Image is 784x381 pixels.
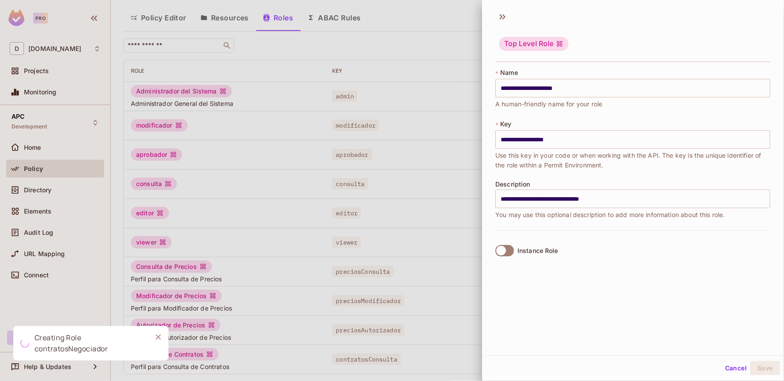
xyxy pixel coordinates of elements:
[501,121,512,128] span: Key
[35,332,145,354] div: Creating Role contratosNegociador
[496,181,531,188] span: Description
[496,151,771,170] span: Use this key in your code or when working with the API. The key is the unique identifier of the r...
[722,361,751,375] button: Cancel
[496,210,725,220] span: You may use this optional description to add more information about this role.
[751,361,780,375] button: Save
[496,99,603,109] span: A human-friendly name for your role
[499,37,569,51] div: Top Level Role
[518,247,559,254] div: Instance Role
[501,69,518,76] span: Name
[152,330,165,344] button: Close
